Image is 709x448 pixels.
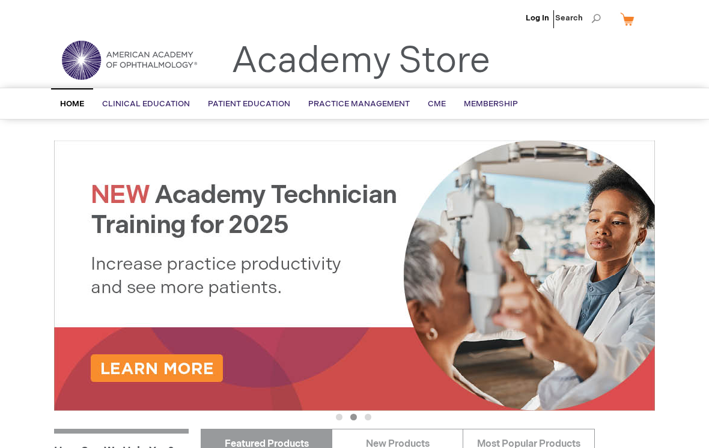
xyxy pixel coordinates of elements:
a: Log In [526,13,549,23]
span: Clinical Education [102,99,190,109]
button: 3 of 3 [365,414,371,420]
span: Practice Management [308,99,410,109]
span: Membership [464,99,518,109]
span: Home [60,99,84,109]
button: 1 of 3 [336,414,342,420]
span: Patient Education [208,99,290,109]
button: 2 of 3 [350,414,357,420]
span: Search [555,6,601,30]
a: Academy Store [231,40,490,83]
span: CME [428,99,446,109]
